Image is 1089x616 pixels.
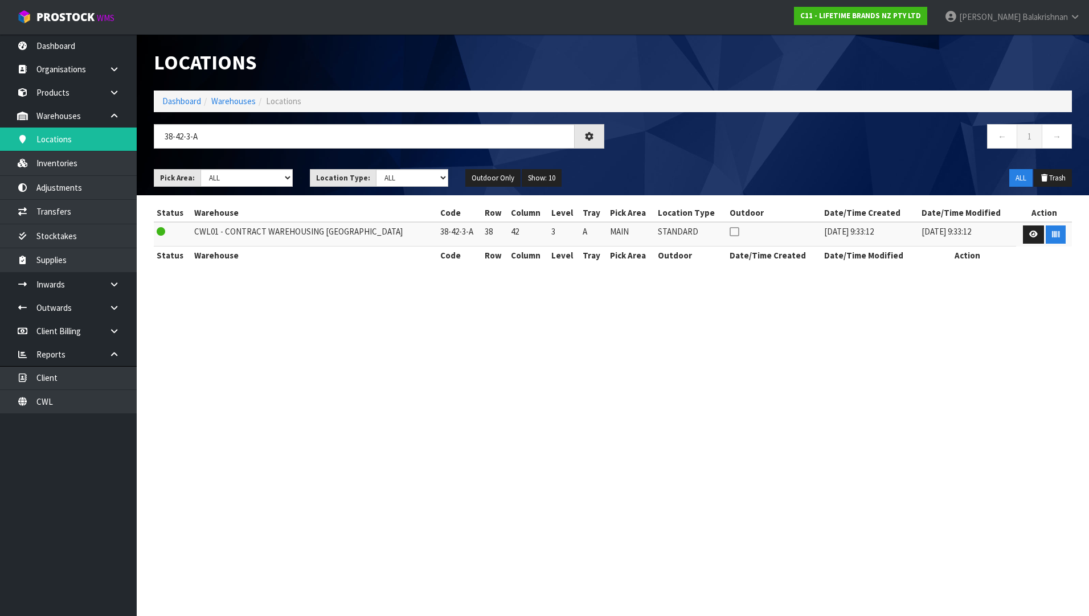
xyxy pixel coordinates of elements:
th: Outdoor [727,204,821,222]
th: Column [508,247,548,265]
th: Action [1016,204,1072,222]
button: Show: 10 [522,169,562,187]
th: Pick Area [607,247,655,265]
td: [DATE] 9:33:12 [919,222,1016,247]
th: Level [548,247,580,265]
button: ALL [1009,169,1033,187]
th: Date/Time Modified [919,204,1016,222]
span: [PERSON_NAME] [959,11,1021,22]
td: 38 [482,222,508,247]
th: Row [482,247,508,265]
td: [DATE] 9:33:12 [821,222,919,247]
button: Trash [1034,169,1072,187]
span: ProStock [36,10,95,24]
th: Warehouse [191,204,437,222]
th: Code [437,204,482,222]
td: A [580,222,607,247]
th: Status [154,247,191,265]
a: 1 [1017,124,1042,149]
td: MAIN [607,222,655,247]
th: Action [919,247,1016,265]
th: Tray [580,247,607,265]
strong: C11 - LIFETIME BRANDS NZ PTY LTD [800,11,921,20]
a: Warehouses [211,96,256,106]
span: Balakrishnan [1022,11,1068,22]
small: WMS [97,13,114,23]
button: Outdoor Only [465,169,521,187]
th: Column [508,204,548,222]
td: 38-42-3-A [437,222,482,247]
strong: Location Type: [316,173,370,183]
th: Location Type [655,204,727,222]
img: cube-alt.png [17,10,31,24]
td: 3 [548,222,580,247]
a: ← [987,124,1017,149]
th: Status [154,204,191,222]
td: STANDARD [655,222,727,247]
a: Dashboard [162,96,201,106]
th: Date/Time Created [727,247,821,265]
td: CWL01 - CONTRACT WAREHOUSING [GEOGRAPHIC_DATA] [191,222,437,247]
th: Row [482,204,508,222]
span: Locations [266,96,301,106]
nav: Page navigation [621,124,1072,152]
th: Date/Time Created [821,204,919,222]
input: Search locations [154,124,575,149]
strong: Pick Area: [160,173,195,183]
a: C11 - LIFETIME BRANDS NZ PTY LTD [794,7,927,25]
th: Outdoor [655,247,727,265]
th: Tray [580,204,607,222]
th: Code [437,247,482,265]
h1: Locations [154,51,604,73]
th: Warehouse [191,247,437,265]
th: Date/Time Modified [821,247,919,265]
a: → [1042,124,1072,149]
th: Pick Area [607,204,655,222]
th: Level [548,204,580,222]
td: 42 [508,222,548,247]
